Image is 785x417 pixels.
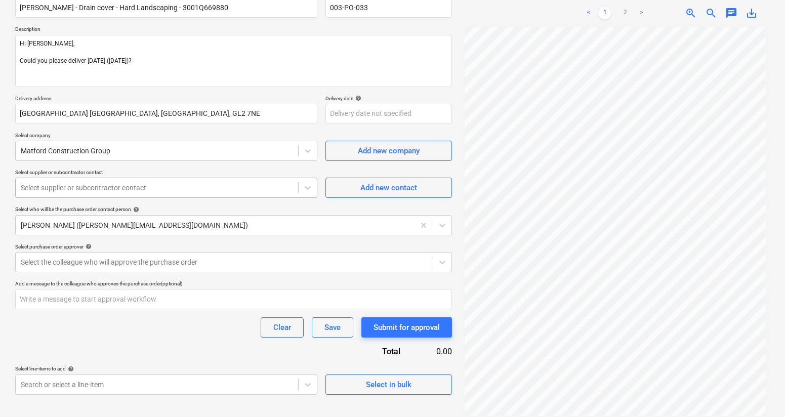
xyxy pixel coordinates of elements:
[320,346,417,357] div: Total
[374,321,440,334] div: Submit for approval
[273,321,291,334] div: Clear
[417,346,452,357] div: 0.00
[353,95,361,101] span: help
[15,289,452,309] input: Write a message to start approval workflow
[261,317,304,338] button: Clear
[15,104,317,124] input: Delivery address
[15,365,317,372] div: Select line-items to add
[15,26,452,34] p: Description
[131,206,139,213] span: help
[15,243,452,250] div: Select purchase order approver
[312,317,353,338] button: Save
[66,366,74,372] span: help
[15,206,452,213] div: Select who will be the purchase order contact person
[15,169,317,178] p: Select supplier or subcontractor contact
[358,144,420,157] div: Add new company
[360,181,417,194] div: Add new contact
[619,7,631,19] a: Page 2
[746,7,758,19] span: save_alt
[325,141,452,161] button: Add new company
[685,7,697,19] span: zoom_in
[324,321,341,334] div: Save
[583,7,595,19] a: Previous page
[635,7,647,19] a: Next page
[705,7,717,19] span: zoom_out
[325,178,452,198] button: Add new contact
[15,95,317,104] p: Delivery address
[325,374,452,395] button: Select in bulk
[325,104,452,124] input: Delivery date not specified
[725,7,737,19] span: chat
[15,35,452,87] textarea: Hi [PERSON_NAME], Could you please deliver [DATE] ([DATE])?
[599,7,611,19] a: Page 1 is your current page
[15,132,317,141] p: Select company
[361,317,452,338] button: Submit for approval
[15,280,452,287] div: Add a message to the colleague who approves the purchase order (optional)
[325,95,452,102] div: Delivery date
[84,243,92,249] span: help
[366,378,411,391] div: Select in bulk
